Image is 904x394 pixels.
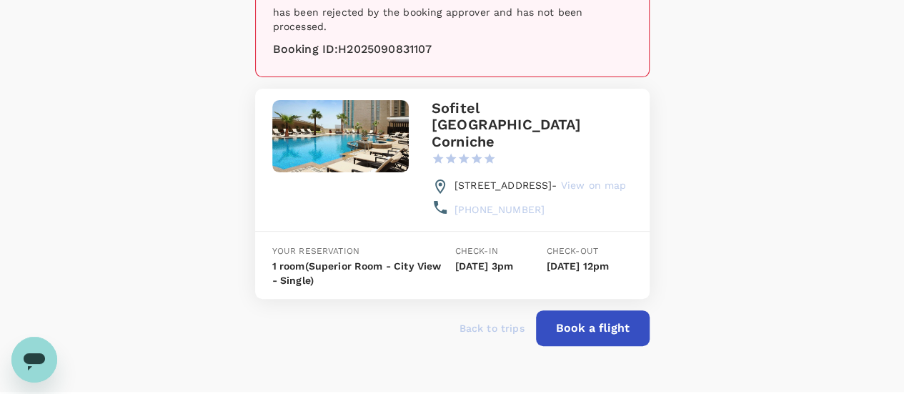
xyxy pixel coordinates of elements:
[455,246,498,256] span: Check-in
[547,259,632,273] p: [DATE] 12pm
[11,337,57,383] iframe: Button to launch messaging window, conversation in progress
[432,100,632,150] h3: Sofitel [GEOGRAPHIC_DATA] Corniche
[455,259,541,273] p: [DATE] 3pm
[536,322,650,333] a: Book a flight
[536,310,650,346] button: Book a flight
[547,246,598,256] span: Check-out
[561,179,627,191] a: View on map
[272,100,409,172] img: Sofitel Abu Dhabi Corniche - Exterior
[460,321,525,335] a: Back to trips
[272,246,359,256] span: Your reservation
[455,179,626,191] span: [STREET_ADDRESS] -
[455,204,545,215] a: [PHONE_NUMBER]
[273,39,632,59] div: Booking ID : H2025090831107
[272,259,449,287] p: 1 room (Superior Room - City View - Single)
